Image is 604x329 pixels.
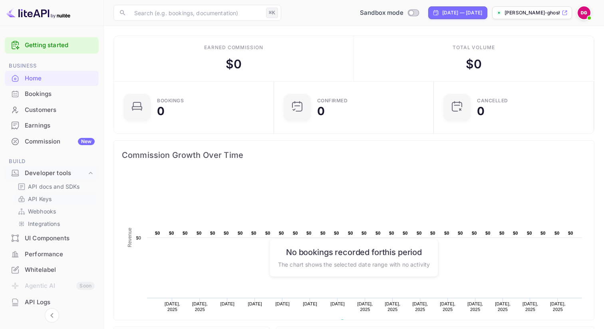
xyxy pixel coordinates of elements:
[550,301,566,312] text: [DATE], 2025
[5,318,99,327] span: Security
[28,182,80,191] p: API docs and SDKs
[348,231,353,235] text: $0
[348,319,368,325] text: Revenue
[18,182,92,191] a: API docs and SDKs
[157,98,184,103] div: Bookings
[14,205,95,217] div: Webhooks
[136,235,141,240] text: $0
[278,247,430,257] h6: No bookings recorded for this period
[385,301,400,312] text: [DATE], 2025
[5,231,99,245] a: UI Components
[25,234,95,243] div: UI Components
[25,106,95,115] div: Customers
[376,231,381,235] text: $0
[5,86,99,101] a: Bookings
[25,265,95,275] div: Whitelabel
[523,301,538,312] text: [DATE], 2025
[495,301,511,312] text: [DATE], 2025
[25,250,95,259] div: Performance
[430,231,435,235] text: $0
[221,301,235,306] text: [DATE]
[5,157,99,166] span: Build
[14,218,95,229] div: Integrations
[403,231,408,235] text: $0
[578,6,590,19] img: Debankur Ghosh
[28,219,60,228] p: Integrations
[5,262,99,278] div: Whitelabel
[279,231,284,235] text: $0
[5,231,99,246] div: UI Components
[18,219,92,228] a: Integrations
[358,301,373,312] text: [DATE], 2025
[453,44,495,51] div: Total volume
[157,106,165,117] div: 0
[505,9,560,16] p: [PERSON_NAME]-ghosh-3md1i.n...
[317,98,348,103] div: Confirmed
[18,195,92,203] a: API Keys
[417,231,422,235] text: $0
[14,193,95,205] div: API Keys
[5,71,99,86] div: Home
[28,195,52,203] p: API Keys
[362,231,367,235] text: $0
[466,55,482,73] div: $ 0
[320,231,326,235] text: $0
[5,102,99,117] a: Customers
[5,118,99,133] a: Earnings
[6,6,70,19] img: LiteAPI logo
[248,301,262,306] text: [DATE]
[5,295,99,309] a: API Logs
[165,301,180,312] text: [DATE], 2025
[25,169,87,178] div: Developer tools
[122,149,586,162] span: Commission Growth Over Time
[5,37,99,54] div: Getting started
[568,231,573,235] text: $0
[45,308,59,323] button: Collapse navigation
[5,262,99,277] a: Whitelabel
[226,55,242,73] div: $ 0
[360,8,403,18] span: Sandbox mode
[527,231,532,235] text: $0
[25,137,95,146] div: Commission
[18,207,92,215] a: Webhooks
[357,8,422,18] div: Switch to Production mode
[5,134,99,150] div: CommissionNew
[25,90,95,99] div: Bookings
[467,301,483,312] text: [DATE], 2025
[25,74,95,83] div: Home
[458,231,463,235] text: $0
[5,247,99,262] div: Performance
[303,301,317,306] text: [DATE]
[25,41,95,50] a: Getting started
[412,301,428,312] text: [DATE], 2025
[14,181,95,192] div: API docs and SDKs
[155,231,160,235] text: $0
[5,295,99,310] div: API Logs
[129,5,263,21] input: Search (e.g. bookings, documentation)
[183,231,188,235] text: $0
[5,102,99,118] div: Customers
[499,231,505,235] text: $0
[293,231,298,235] text: $0
[442,9,482,16] div: [DATE] — [DATE]
[554,231,560,235] text: $0
[25,298,95,307] div: API Logs
[306,231,312,235] text: $0
[278,260,430,268] p: The chart shows the selected date range with no activity
[5,166,99,180] div: Developer tools
[28,207,56,215] p: Webhooks
[334,231,339,235] text: $0
[485,231,491,235] text: $0
[197,231,202,235] text: $0
[5,62,99,70] span: Business
[317,106,325,117] div: 0
[5,247,99,261] a: Performance
[169,231,174,235] text: $0
[444,231,449,235] text: $0
[389,231,394,235] text: $0
[25,121,95,130] div: Earnings
[127,227,133,247] text: Revenue
[78,138,95,145] div: New
[5,86,99,102] div: Bookings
